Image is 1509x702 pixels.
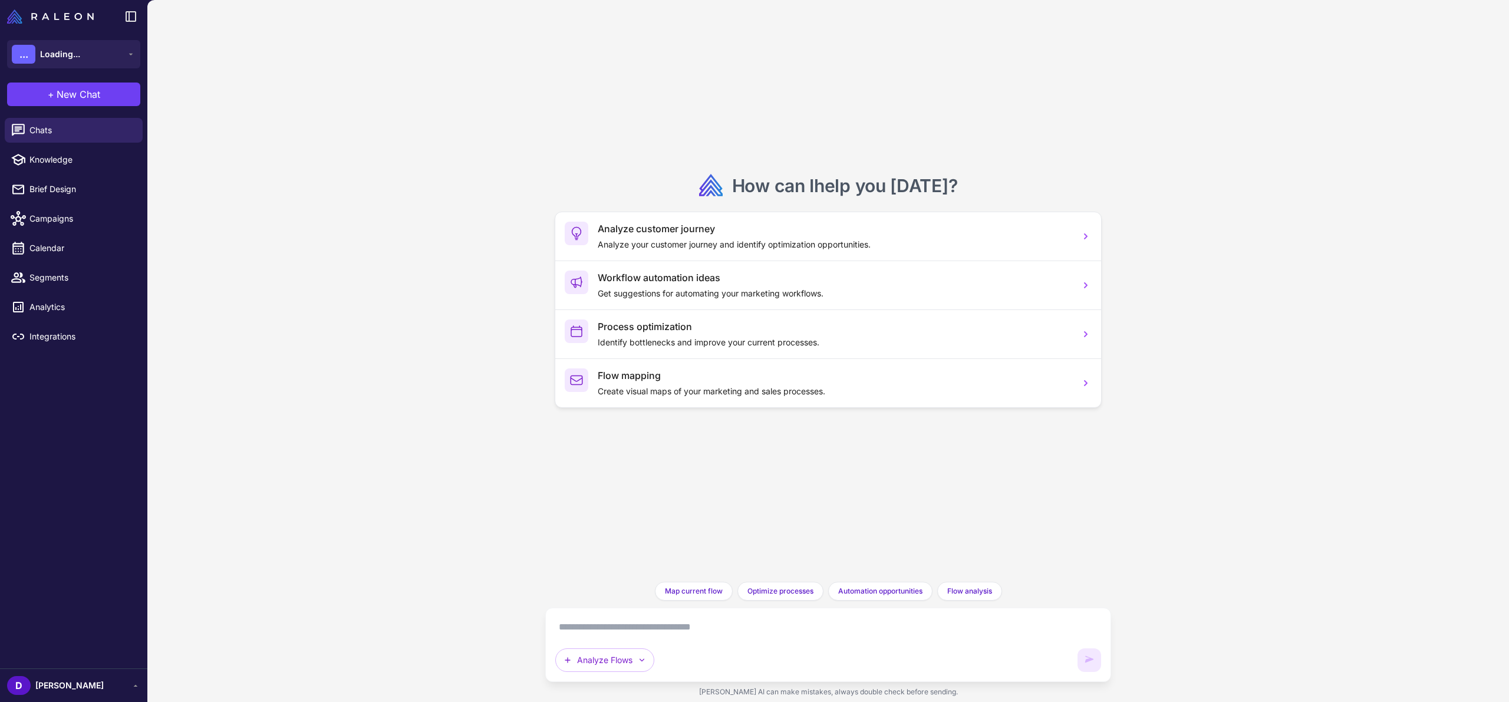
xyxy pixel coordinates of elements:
span: [PERSON_NAME] [35,679,104,692]
a: Chats [5,118,143,143]
span: Brief Design [29,183,133,196]
h3: Analyze customer journey [598,222,1070,236]
a: Brief Design [5,177,143,202]
span: Segments [29,271,133,284]
span: Map current flow [665,586,723,596]
a: Analytics [5,295,143,319]
button: Flow analysis [937,582,1002,601]
button: +New Chat [7,83,140,106]
span: Calendar [29,242,133,255]
a: Knowledge [5,147,143,172]
img: Raleon Logo [7,9,94,24]
p: Create visual maps of your marketing and sales processes. [598,385,1070,398]
span: Campaigns [29,212,133,225]
button: Map current flow [655,582,733,601]
button: ...Loading... [7,40,140,68]
p: Identify bottlenecks and improve your current processes. [598,336,1070,349]
a: Segments [5,265,143,290]
button: Analyze Flows [555,648,654,672]
button: Automation opportunities [828,582,933,601]
h3: Workflow automation ideas [598,271,1070,285]
span: + [48,87,54,101]
div: [PERSON_NAME] AI can make mistakes, always double check before sending. [545,682,1111,702]
p: Get suggestions for automating your marketing workflows. [598,287,1070,300]
span: Integrations [29,330,133,343]
span: Analytics [29,301,133,314]
span: Chats [29,124,133,137]
span: New Chat [57,87,100,101]
span: help you [DATE] [814,175,948,196]
div: ... [12,45,35,64]
span: Knowledge [29,153,133,166]
p: Analyze your customer journey and identify optimization opportunities. [598,238,1070,251]
button: Optimize processes [737,582,823,601]
span: Automation opportunities [838,586,922,596]
span: Optimize processes [747,586,813,596]
a: Campaigns [5,206,143,231]
h3: Flow mapping [598,368,1070,383]
h2: How can I ? [732,174,958,197]
h3: Process optimization [598,319,1070,334]
a: Integrations [5,324,143,349]
span: Flow analysis [947,586,992,596]
span: Loading... [40,48,80,61]
a: Raleon Logo [7,9,98,24]
a: Calendar [5,236,143,261]
div: D [7,676,31,695]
